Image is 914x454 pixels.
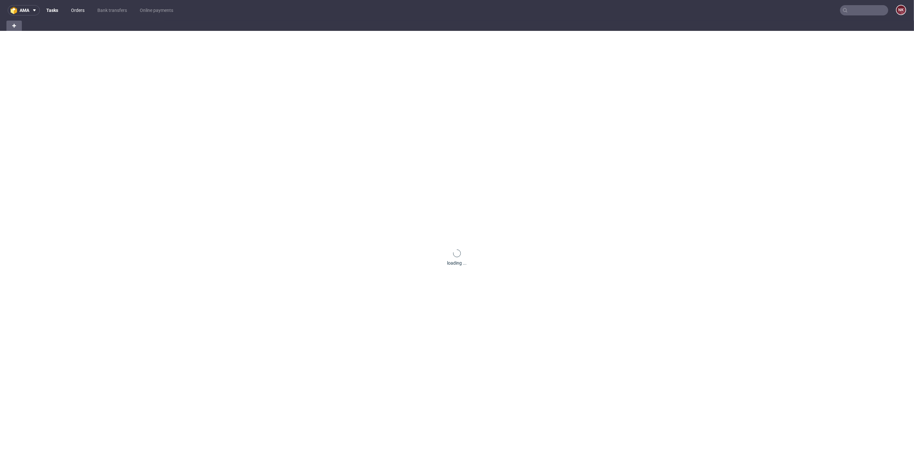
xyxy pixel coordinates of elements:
figcaption: NK [897,5,906,14]
div: loading ... [447,260,467,266]
span: ama [20,8,29,13]
a: Orders [67,5,88,15]
a: Tasks [42,5,62,15]
a: Online payments [136,5,177,15]
img: logo [11,7,20,14]
button: ama [8,5,40,15]
a: Bank transfers [94,5,131,15]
